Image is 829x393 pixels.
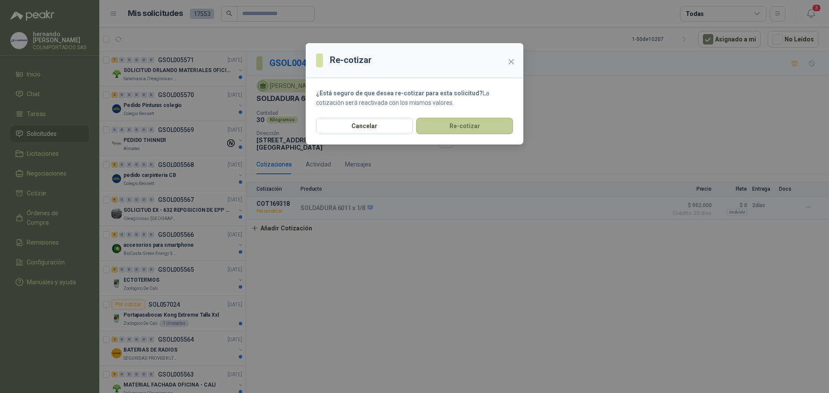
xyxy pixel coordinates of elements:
strong: ¿Está seguro de que desea re-cotizar para esta solicitud? [316,90,483,97]
button: Cancelar [316,118,413,134]
button: Close [504,55,518,69]
h3: Re-cotizar [330,53,372,67]
button: Re-cotizar [416,118,513,134]
p: La cotización será reactivada con los mismos valores. [316,88,513,107]
span: close [508,58,515,65]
